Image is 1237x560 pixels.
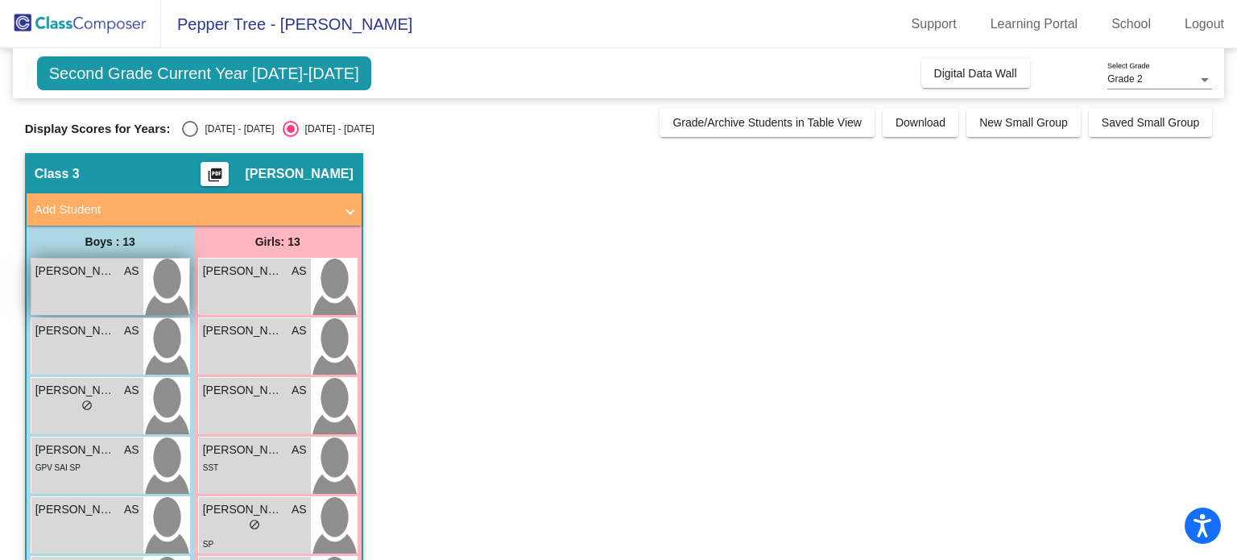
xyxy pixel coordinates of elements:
a: Support [899,11,970,37]
span: AS [292,263,307,280]
button: Grade/Archive Students in Table View [660,108,875,137]
span: AS [124,442,139,458]
span: [PERSON_NAME] [35,501,116,518]
span: AS [124,263,139,280]
button: Download [883,108,958,137]
span: AS [292,382,307,399]
span: Display Scores for Years: [25,122,171,136]
span: [PERSON_NAME] [203,322,283,339]
span: do_not_disturb_alt [81,400,93,411]
div: [DATE] - [DATE] [299,122,374,136]
span: AS [292,442,307,458]
span: [PERSON_NAME] [203,501,283,518]
span: [PERSON_NAME] [245,166,353,182]
span: [PERSON_NAME] [35,442,116,458]
span: do_not_disturb_alt [249,519,260,530]
mat-icon: picture_as_pdf [205,167,225,189]
span: AS [292,322,307,339]
div: [DATE] - [DATE] [198,122,274,136]
span: Saved Small Group [1102,116,1199,129]
span: Second Grade Current Year [DATE]-[DATE] [37,56,371,90]
span: [PERSON_NAME] [35,263,116,280]
button: Print Students Details [201,162,229,186]
mat-panel-title: Add Student [35,201,334,219]
span: [PERSON_NAME] [203,442,283,458]
a: Learning Portal [978,11,1091,37]
mat-expansion-panel-header: Add Student [27,193,362,226]
span: SST [203,463,218,472]
button: Digital Data Wall [921,59,1030,88]
span: [PERSON_NAME] [203,382,283,399]
span: [PERSON_NAME] [203,263,283,280]
span: SP [203,540,213,549]
button: New Small Group [966,108,1081,137]
span: Class 3 [35,166,80,182]
span: [PERSON_NAME] [35,382,116,399]
span: Download [896,116,945,129]
span: Pepper Tree - [PERSON_NAME] [161,11,412,37]
span: Grade 2 [1107,73,1142,85]
div: Girls: 13 [194,226,362,258]
div: Boys : 13 [27,226,194,258]
a: Logout [1172,11,1237,37]
span: AS [292,501,307,518]
button: Saved Small Group [1089,108,1212,137]
span: Digital Data Wall [934,67,1017,80]
span: AS [124,501,139,518]
span: New Small Group [979,116,1068,129]
span: AS [124,382,139,399]
mat-radio-group: Select an option [182,121,374,137]
a: School [1098,11,1164,37]
span: [PERSON_NAME] [35,322,116,339]
span: GPV SAI SP [35,463,81,472]
span: AS [124,322,139,339]
span: Grade/Archive Students in Table View [672,116,862,129]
